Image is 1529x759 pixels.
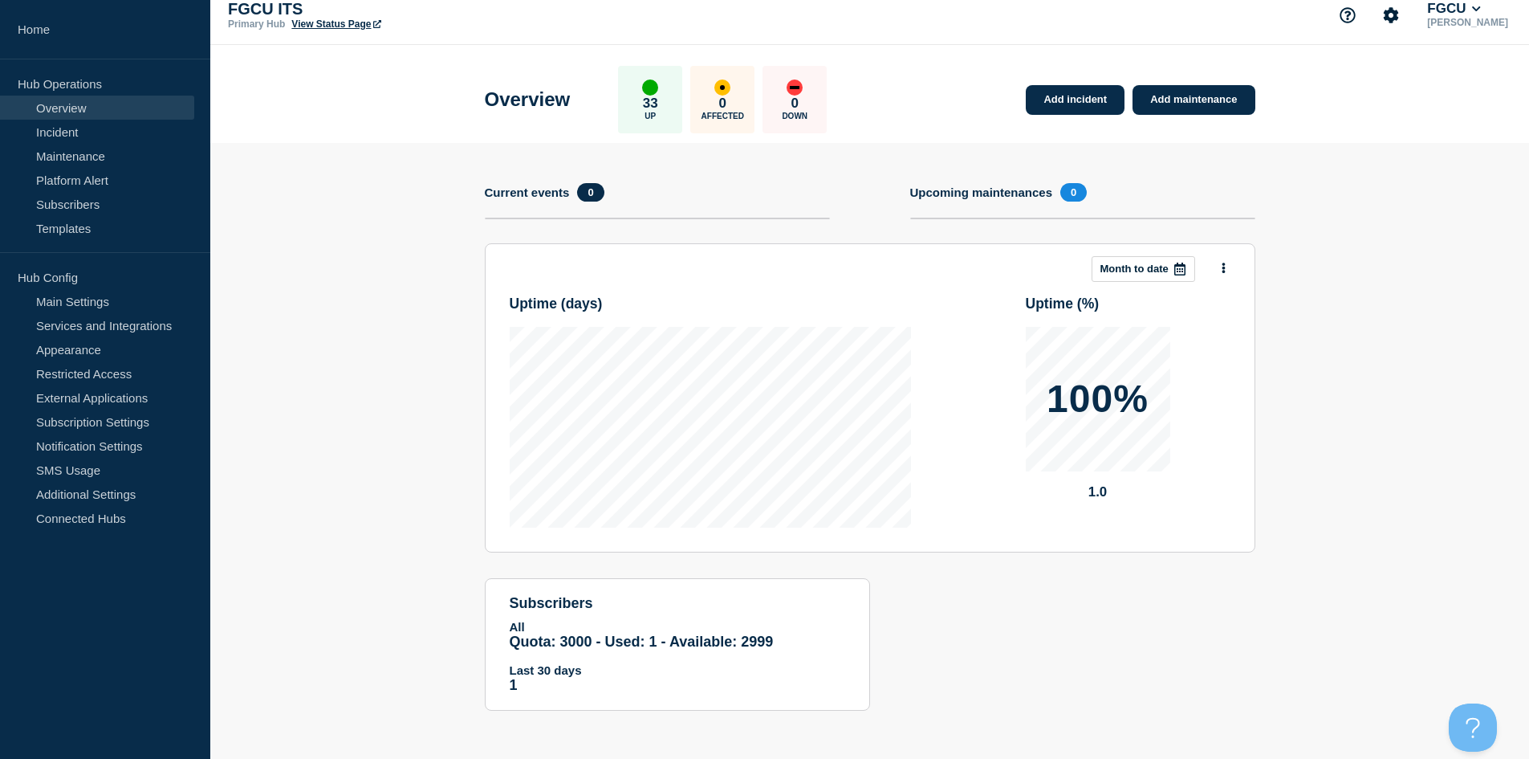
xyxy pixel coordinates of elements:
div: down [787,80,803,96]
iframe: Help Scout Beacon - Open [1449,704,1497,752]
h1: Overview [485,88,571,111]
p: 1.0 [1026,484,1170,500]
h3: Uptime ( days ) [510,296,603,312]
p: 0 [791,96,799,112]
p: 100% [1047,380,1149,418]
p: Month to date [1100,263,1169,275]
a: View Status Page [291,18,380,30]
h4: subscribers [510,595,845,612]
p: Down [782,112,807,120]
span: 0 [1060,183,1087,202]
div: up [642,80,658,96]
p: 1 [510,677,845,694]
p: All [510,620,845,634]
p: Primary Hub [228,18,285,30]
div: affected [714,80,730,96]
p: Up [645,112,656,120]
button: Month to date [1092,256,1195,282]
span: 0 [577,183,604,202]
span: Quota: 3000 - Used: 1 - Available: 2999 [510,634,774,650]
h4: Current events [485,186,570,199]
h3: Uptime ( % ) [1026,296,1100,312]
p: 33 [643,96,658,112]
p: Last 30 days [510,663,845,677]
p: Affected [701,112,744,120]
h4: Upcoming maintenances [910,186,1053,199]
button: FGCU [1424,1,1484,17]
p: [PERSON_NAME] [1424,17,1511,28]
a: Add incident [1026,85,1124,115]
a: Add maintenance [1133,85,1255,115]
p: 0 [719,96,726,112]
